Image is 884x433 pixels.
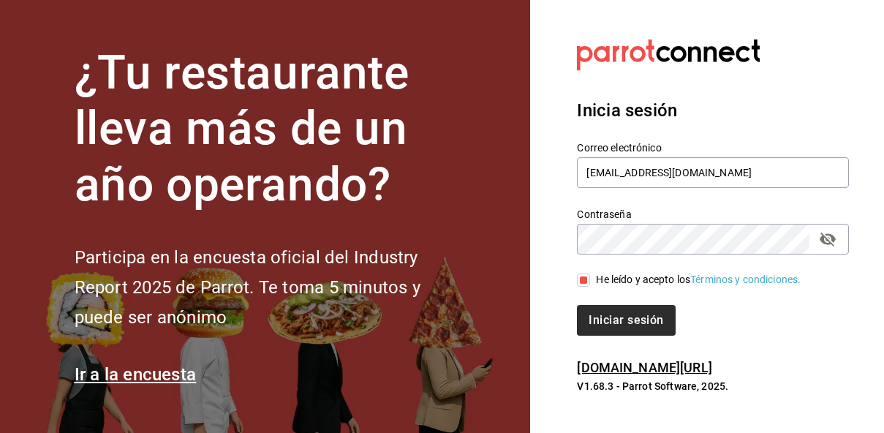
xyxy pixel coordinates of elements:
[815,227,840,252] button: passwordField
[577,97,849,124] h3: Inicia sesión
[75,243,469,332] h2: Participa en la encuesta oficial del Industry Report 2025 de Parrot. Te toma 5 minutos y puede se...
[75,364,197,385] a: Ir a la encuesta
[577,142,849,152] label: Correo electrónico
[577,157,849,188] input: Ingresa tu correo electrónico
[690,274,801,285] a: Términos y condiciones.
[577,305,675,336] button: Iniciar sesión
[577,360,711,375] a: [DOMAIN_NAME][URL]
[75,45,469,214] h1: ¿Tu restaurante lleva más de un año operando?
[577,379,849,394] p: V1.68.3 - Parrot Software, 2025.
[596,272,801,287] div: He leído y acepto los
[577,208,849,219] label: Contraseña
